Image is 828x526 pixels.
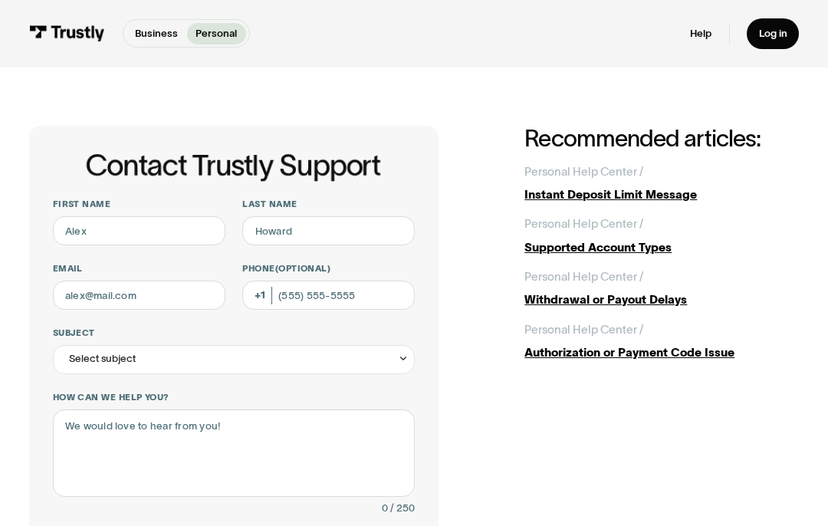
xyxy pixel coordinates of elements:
[53,216,225,245] input: Alex
[524,186,799,204] div: Instant Deposit Limit Message
[275,264,331,273] span: (Optional)
[242,281,415,310] input: (555) 555-5555
[524,321,643,339] div: Personal Help Center /
[690,27,711,40] a: Help
[53,392,416,403] label: How can we help you?
[127,23,187,44] a: Business
[524,344,799,362] div: Authorization or Payment Code Issue
[242,216,415,245] input: Howard
[382,500,388,518] div: 0
[53,263,225,275] label: Email
[524,215,643,233] div: Personal Help Center /
[53,281,225,310] input: alex@mail.com
[759,27,787,40] div: Log in
[747,18,799,49] a: Log in
[29,25,105,41] img: Trustly Logo
[524,321,799,362] a: Personal Help Center /Authorization or Payment Code Issue
[53,199,225,210] label: First name
[524,291,799,309] div: Withdrawal or Payout Delays
[524,268,643,286] div: Personal Help Center /
[242,199,415,210] label: Last name
[524,126,799,152] h2: Recommended articles:
[524,163,643,181] div: Personal Help Center /
[69,350,136,368] div: Select subject
[195,26,237,41] p: Personal
[524,163,799,204] a: Personal Help Center /Instant Deposit Limit Message
[53,327,416,339] label: Subject
[187,23,246,44] a: Personal
[524,239,799,257] div: Supported Account Types
[524,268,799,309] a: Personal Help Center /Withdrawal or Payout Delays
[524,215,799,256] a: Personal Help Center /Supported Account Types
[53,345,416,374] div: Select subject
[135,26,178,41] p: Business
[390,500,415,518] div: / 250
[242,263,415,275] label: Phone
[50,150,416,182] h1: Contact Trustly Support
